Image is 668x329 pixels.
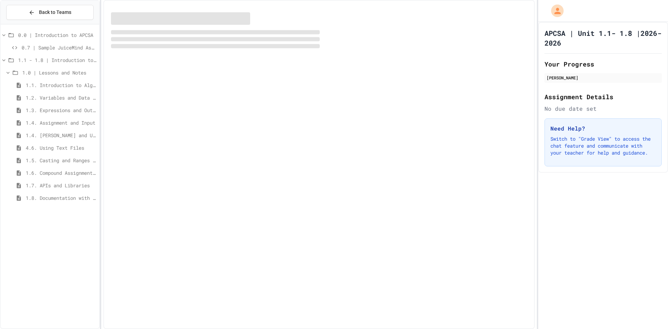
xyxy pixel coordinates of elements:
[26,119,96,126] span: 1.4. Assignment and Input
[550,124,656,133] h3: Need Help?
[18,56,96,64] span: 1.1 - 1.8 | Introduction to Java
[18,31,96,39] span: 0.0 | Introduction to APCSA
[26,81,96,89] span: 1.1. Introduction to Algorithms, Programming, and Compilers
[544,28,662,48] h1: APCSA | Unit 1.1- 1.8 |2026-2026
[26,107,96,114] span: 1.3. Expressions and Output [New]
[544,104,662,113] div: No due date set
[26,194,96,202] span: 1.8. Documentation with Comments and Preconditions
[39,9,71,16] span: Back to Teams
[550,135,656,156] p: Switch to "Grade View" to access the chat feature and communicate with your teacher for help and ...
[26,144,96,151] span: 4.6. Using Text Files
[544,59,662,69] h2: Your Progress
[22,69,96,76] span: 1.0 | Lessons and Notes
[26,169,96,177] span: 1.6. Compound Assignment Operators
[610,271,661,300] iframe: chat widget
[639,301,661,322] iframe: chat widget
[6,5,94,20] button: Back to Teams
[26,182,96,189] span: 1.7. APIs and Libraries
[547,75,660,81] div: [PERSON_NAME]
[544,3,565,19] div: My Account
[26,94,96,101] span: 1.2. Variables and Data Types
[22,44,96,51] span: 0.7 | Sample JuiceMind Assignment - [GEOGRAPHIC_DATA]
[26,157,96,164] span: 1.5. Casting and Ranges of Values
[544,92,662,102] h2: Assignment Details
[26,132,96,139] span: 1.4. [PERSON_NAME] and User Input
